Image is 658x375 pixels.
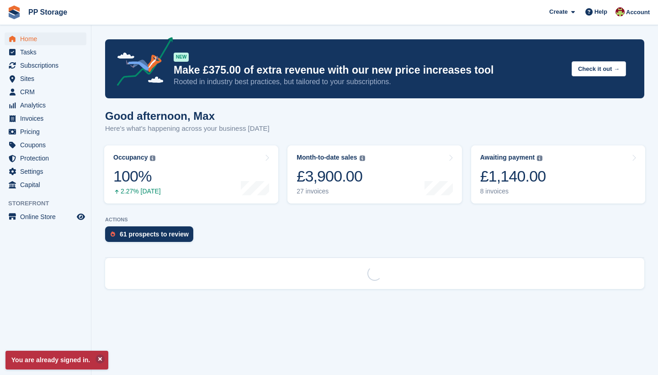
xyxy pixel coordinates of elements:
[287,145,462,204] a: Month-to-date sales £3,900.00 27 invoices
[105,226,198,246] a: 61 prospects to review
[7,5,21,19] img: stora-icon-8386f47178a22dfd0bd8f6a31ec36ba5ce8667c1dd55bd0f319d3a0aa187defe.svg
[113,167,161,186] div: 100%
[105,123,270,134] p: Here's what's happening across your business [DATE]
[5,86,86,98] a: menu
[25,5,71,20] a: PP Storage
[5,165,86,178] a: menu
[174,77,564,87] p: Rooted in industry best practices, but tailored to your subscriptions.
[297,154,357,161] div: Month-to-date sales
[20,152,75,165] span: Protection
[20,125,75,138] span: Pricing
[20,165,75,178] span: Settings
[20,72,75,85] span: Sites
[360,155,365,161] img: icon-info-grey-7440780725fd019a000dd9b08b2336e03edf1995a4989e88bcd33f0948082b44.svg
[20,32,75,45] span: Home
[5,125,86,138] a: menu
[5,46,86,59] a: menu
[616,7,625,16] img: Max Allen
[113,187,161,195] div: 2.27% [DATE]
[20,112,75,125] span: Invoices
[20,178,75,191] span: Capital
[150,155,155,161] img: icon-info-grey-7440780725fd019a000dd9b08b2336e03edf1995a4989e88bcd33f0948082b44.svg
[20,86,75,98] span: CRM
[537,155,542,161] img: icon-info-grey-7440780725fd019a000dd9b08b2336e03edf1995a4989e88bcd33f0948082b44.svg
[111,231,115,237] img: prospect-51fa495bee0391a8d652442698ab0144808aea92771e9ea1ae160a38d050c398.svg
[480,187,546,195] div: 8 invoices
[471,145,645,204] a: Awaiting payment £1,140.00 8 invoices
[174,64,564,77] p: Make £375.00 of extra revenue with our new price increases tool
[20,46,75,59] span: Tasks
[5,178,86,191] a: menu
[594,7,607,16] span: Help
[5,99,86,112] a: menu
[297,187,365,195] div: 27 invoices
[5,139,86,151] a: menu
[104,145,278,204] a: Occupancy 100% 2.27% [DATE]
[113,154,148,161] div: Occupancy
[572,61,626,76] button: Check it out →
[5,351,108,370] p: You are already signed in.
[8,199,91,208] span: Storefront
[5,32,86,45] a: menu
[297,167,365,186] div: £3,900.00
[75,211,86,222] a: Preview store
[20,99,75,112] span: Analytics
[20,139,75,151] span: Coupons
[480,154,535,161] div: Awaiting payment
[549,7,568,16] span: Create
[5,152,86,165] a: menu
[174,53,189,62] div: NEW
[20,59,75,72] span: Subscriptions
[5,72,86,85] a: menu
[20,210,75,223] span: Online Store
[5,112,86,125] a: menu
[105,217,644,223] p: ACTIONS
[626,8,650,17] span: Account
[105,110,270,122] h1: Good afternoon, Max
[480,167,546,186] div: £1,140.00
[109,37,173,89] img: price-adjustments-announcement-icon-8257ccfd72463d97f412b2fc003d46551f7dbcb40ab6d574587a9cd5c0d94...
[120,230,189,238] div: 61 prospects to review
[5,59,86,72] a: menu
[5,210,86,223] a: menu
